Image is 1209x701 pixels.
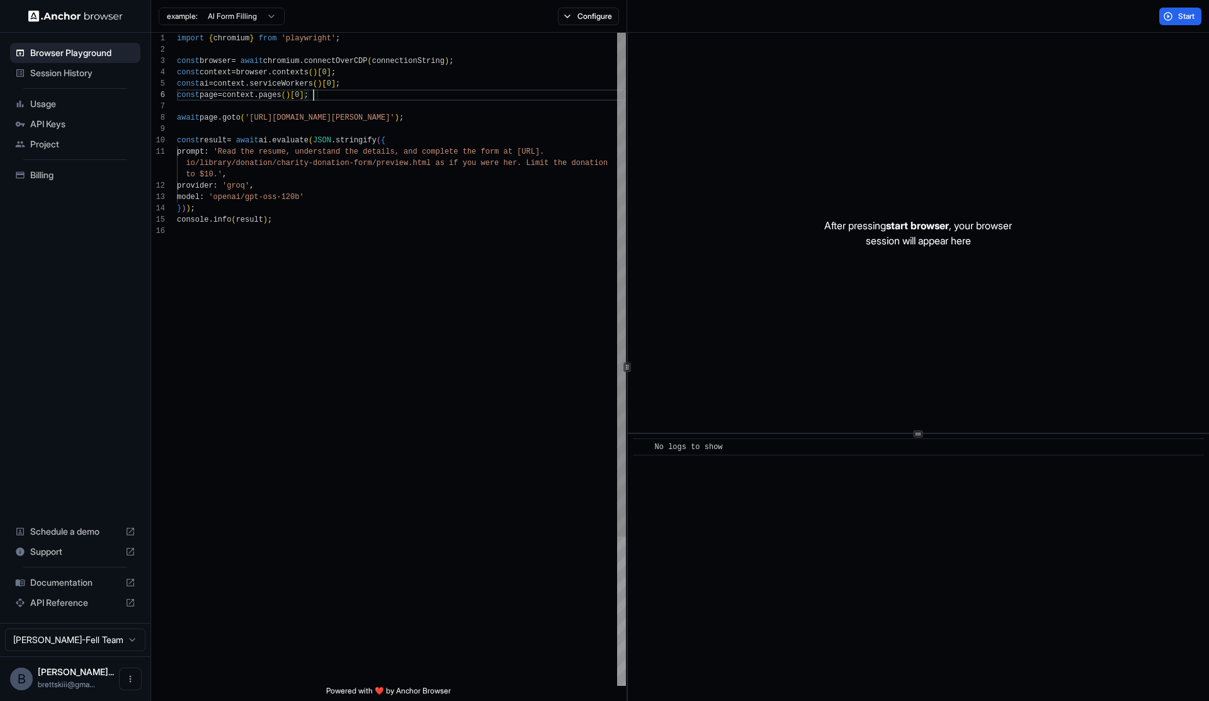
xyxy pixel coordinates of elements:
[263,215,268,224] span: )
[218,91,222,100] span: =
[313,79,317,88] span: (
[177,181,213,190] span: provider
[886,219,949,232] span: start browser
[177,34,204,43] span: import
[290,91,295,100] span: [
[322,79,326,88] span: [
[440,147,545,156] span: lete the form at [URL].
[236,136,259,145] span: await
[28,10,123,22] img: Anchor Logo
[336,34,340,43] span: ;
[381,136,385,145] span: {
[222,113,241,122] span: goto
[10,114,140,134] div: API Keys
[177,215,208,224] span: console
[177,68,200,77] span: const
[177,57,200,66] span: const
[186,170,222,179] span: to $10.'
[304,91,309,100] span: ;
[445,57,449,66] span: )
[236,68,268,77] span: browser
[151,180,165,191] div: 12
[177,113,200,122] span: await
[222,181,249,190] span: 'groq'
[249,181,254,190] span: ,
[254,91,258,100] span: .
[200,193,204,202] span: :
[399,113,404,122] span: ;
[119,668,142,690] button: Open menu
[208,79,213,88] span: =
[177,193,200,202] span: model
[558,8,619,25] button: Configure
[322,68,326,77] span: 0
[181,204,186,213] span: )
[177,79,200,88] span: const
[151,146,165,157] div: 11
[231,215,236,224] span: (
[200,113,218,122] span: page
[204,147,208,156] span: :
[299,57,304,66] span: .
[30,138,135,151] span: Project
[377,136,381,145] span: (
[639,441,645,453] span: ​
[213,215,232,224] span: info
[151,55,165,67] div: 3
[38,666,114,677] span: Brett Herford-Fell
[368,57,372,66] span: (
[245,79,249,88] span: .
[177,147,204,156] span: prompt
[151,89,165,101] div: 6
[245,113,395,122] span: '[URL][DOMAIN_NAME][PERSON_NAME]'
[200,57,231,66] span: browser
[241,113,245,122] span: (
[304,57,368,66] span: connectOverCDP
[30,67,135,79] span: Session History
[151,203,165,214] div: 14
[395,113,399,122] span: )
[336,136,377,145] span: stringify
[236,215,263,224] span: result
[249,79,313,88] span: serviceWorkers
[313,136,331,145] span: JSON
[151,33,165,44] div: 1
[281,91,286,100] span: (
[177,204,181,213] span: }
[10,521,140,542] div: Schedule a demo
[191,204,195,213] span: ;
[241,57,263,66] span: await
[200,68,231,77] span: context
[30,118,135,130] span: API Keys
[208,193,304,202] span: 'openai/gpt-oss-120b'
[326,686,451,701] span: Powered with ❤️ by Anchor Browser
[200,91,218,100] span: page
[177,91,200,100] span: const
[259,136,268,145] span: ai
[1178,11,1196,21] span: Start
[30,47,135,59] span: Browser Playground
[227,136,231,145] span: =
[151,123,165,135] div: 9
[331,136,336,145] span: .
[10,165,140,185] div: Billing
[200,136,227,145] span: result
[317,68,322,77] span: [
[259,91,281,100] span: pages
[30,169,135,181] span: Billing
[186,159,412,168] span: io/library/donation/charity-donation-form/preview.
[10,668,33,690] div: B
[295,91,299,100] span: 0
[151,135,165,146] div: 10
[151,112,165,123] div: 8
[1159,8,1201,25] button: Start
[151,225,165,237] div: 16
[200,79,208,88] span: ai
[313,68,317,77] span: )
[412,159,608,168] span: html as if you were her. Limit the donation
[449,57,453,66] span: ;
[10,134,140,154] div: Project
[824,218,1012,248] p: After pressing , your browser session will appear here
[327,68,331,77] span: ]
[259,34,277,43] span: from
